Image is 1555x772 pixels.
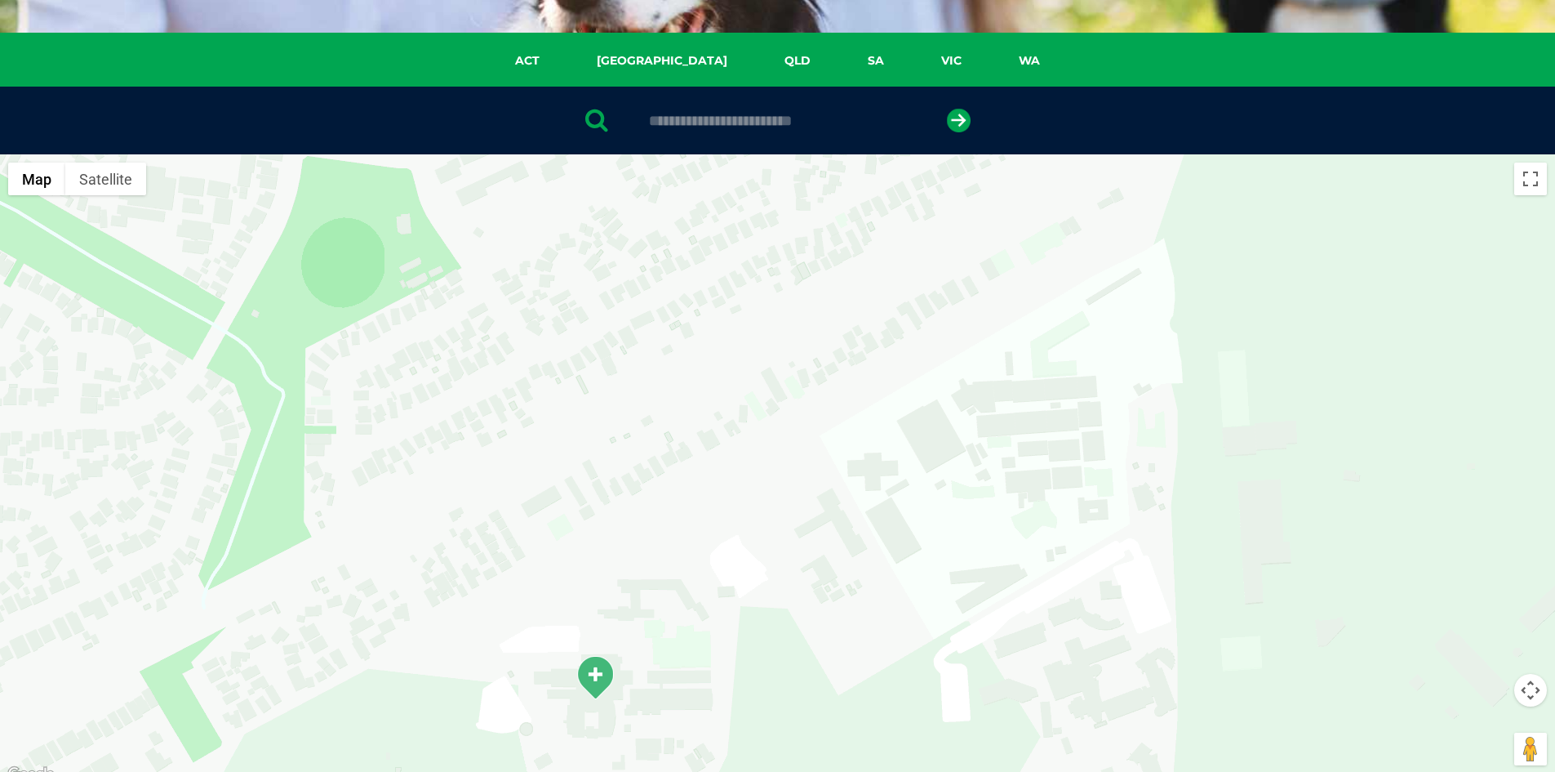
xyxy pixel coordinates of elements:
[575,655,615,700] div: Greencross Vet Hospital
[913,51,990,70] a: VIC
[756,51,839,70] a: QLD
[1514,733,1547,765] button: Drag Pegman onto the map to open Street View
[65,163,146,195] button: Show satellite imagery
[990,51,1069,70] a: WA
[568,51,756,70] a: [GEOGRAPHIC_DATA]
[839,51,913,70] a: SA
[1514,674,1547,707] button: Map camera controls
[8,163,65,195] button: Show street map
[486,51,568,70] a: ACT
[1514,163,1547,195] button: Toggle fullscreen view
